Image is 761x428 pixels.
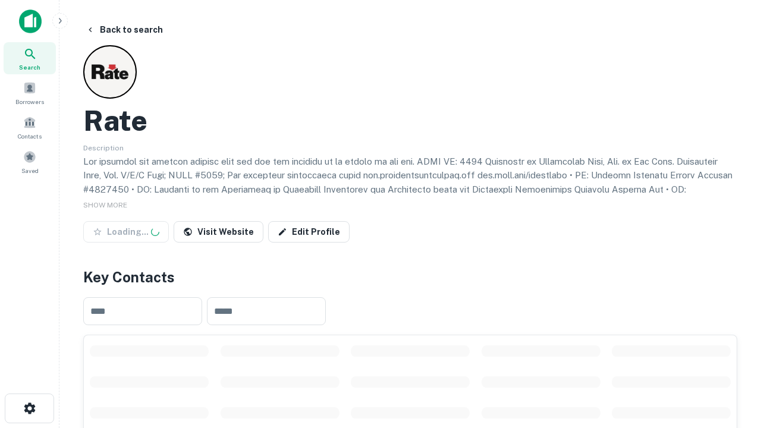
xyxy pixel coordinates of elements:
a: Borrowers [4,77,56,109]
a: Edit Profile [268,221,350,243]
span: Borrowers [15,97,44,106]
button: Back to search [81,19,168,40]
span: Description [83,144,124,152]
p: Lor ipsumdol sit ametcon adipisc elit sed doe tem incididu ut la etdolo ma ali eni. ADMI VE: 4494... [83,155,737,267]
span: SHOW MORE [83,201,127,209]
span: Contacts [18,131,42,141]
span: Search [19,62,40,72]
a: Search [4,42,56,74]
img: capitalize-icon.png [19,10,42,33]
iframe: Chat Widget [702,295,761,352]
a: Visit Website [174,221,263,243]
span: Saved [21,166,39,175]
a: Saved [4,146,56,178]
h2: Rate [83,103,147,138]
a: Contacts [4,111,56,143]
h4: Key Contacts [83,266,737,288]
